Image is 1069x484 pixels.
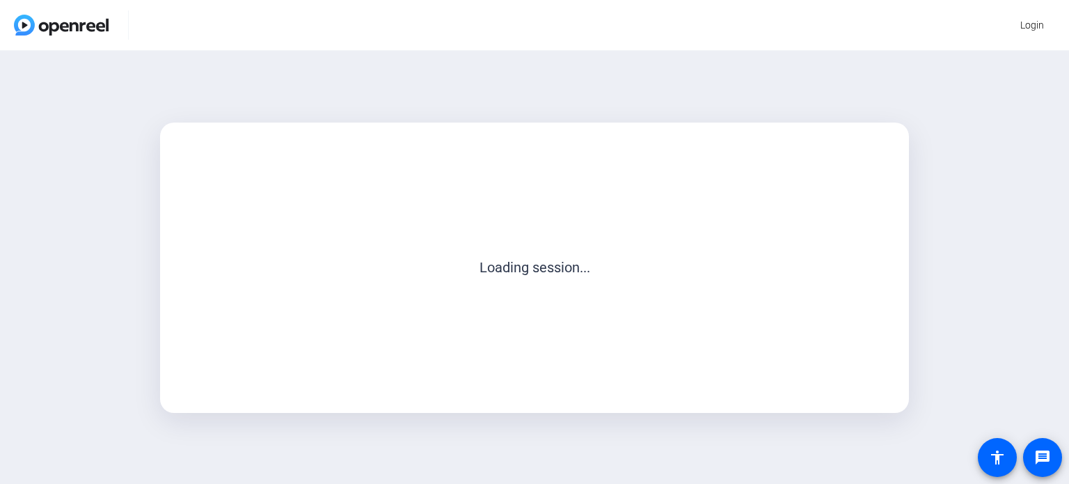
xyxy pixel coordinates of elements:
button: Login [1009,13,1055,38]
span: Login [1020,18,1044,33]
img: OpenReel logo [14,15,109,36]
mat-icon: accessibility [989,449,1006,466]
mat-icon: message [1034,449,1051,466]
p: Loading session... [191,257,878,278]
